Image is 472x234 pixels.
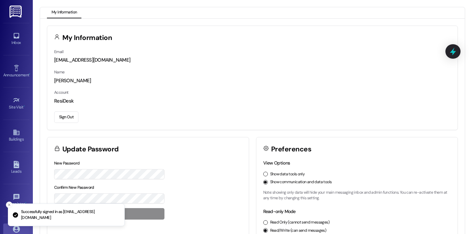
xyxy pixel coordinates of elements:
[54,49,63,54] label: Email
[47,7,81,18] button: My Information
[3,191,30,209] a: Templates •
[270,220,330,225] label: Read Only (cannot send messages)
[263,208,296,214] label: Read-only Mode
[271,146,311,153] h3: Preferences
[3,30,30,48] a: Inbox
[6,202,12,208] button: Close toast
[3,159,30,177] a: Leads
[10,6,23,18] img: ResiDesk Logo
[263,190,451,201] p: Note: showing only data will hide your main messaging inbox and admin functions. You can re-activ...
[62,34,112,41] h3: My Information
[54,69,65,75] label: Name
[54,98,451,105] div: ResiDesk
[54,77,451,84] div: [PERSON_NAME]
[24,104,25,108] span: •
[54,161,80,166] label: New Password
[54,57,451,64] div: [EMAIL_ADDRESS][DOMAIN_NAME]
[54,111,78,123] button: Sign Out
[21,209,119,221] p: Successfully signed in as [EMAIL_ADDRESS][DOMAIN_NAME]
[62,146,119,153] h3: Update Password
[270,171,305,177] label: Show data tools only
[54,90,69,95] label: Account
[270,228,327,234] label: Read/Write (can send messages)
[3,127,30,145] a: Buildings
[3,95,30,112] a: Site Visit •
[270,179,332,185] label: Show communication and data tools
[54,185,94,190] label: Confirm New Password
[29,72,30,76] span: •
[263,160,290,166] label: View Options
